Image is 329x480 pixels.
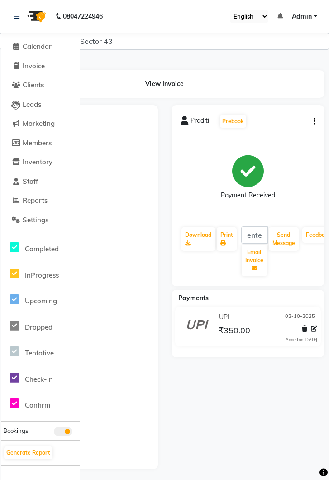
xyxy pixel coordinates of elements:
img: logo [23,4,48,29]
span: Reports [23,196,48,205]
div: View Invoice [5,70,324,98]
a: Settings [3,215,78,226]
span: Marketing [23,119,55,128]
button: Prebook [220,115,246,128]
button: Email Invoice [242,245,267,276]
span: Invoice [23,62,45,70]
b: 08047224946 [63,4,103,29]
span: Clients [23,81,44,89]
span: Settings [23,216,48,224]
span: Payments [178,294,209,302]
a: Download [181,227,215,251]
a: Marketing [3,119,78,129]
a: Clients [3,80,78,91]
a: Inventory [3,157,78,168]
a: Invoice [3,61,78,72]
span: Praditi [191,116,209,129]
span: UPI [219,312,229,322]
div: Payment Received [221,191,275,200]
div: Added on [DATE] [286,336,317,343]
a: Calendar [3,42,78,52]
a: Reports [3,196,78,206]
a: Print [217,227,237,251]
span: Leads [23,100,41,109]
a: Leads [3,100,78,110]
span: Members [23,139,52,147]
button: Send Message [269,227,299,251]
input: enter email [241,226,268,244]
a: Staff [3,177,78,187]
span: Staff [23,177,38,186]
span: 02-10-2025 [285,312,315,322]
span: Calendar [23,42,52,51]
span: ₹350.00 [219,325,250,338]
span: Admin [292,12,312,21]
span: Bookings [3,427,28,434]
button: Generate Report [4,446,52,459]
a: Members [3,138,78,149]
span: Inventory [23,158,52,166]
